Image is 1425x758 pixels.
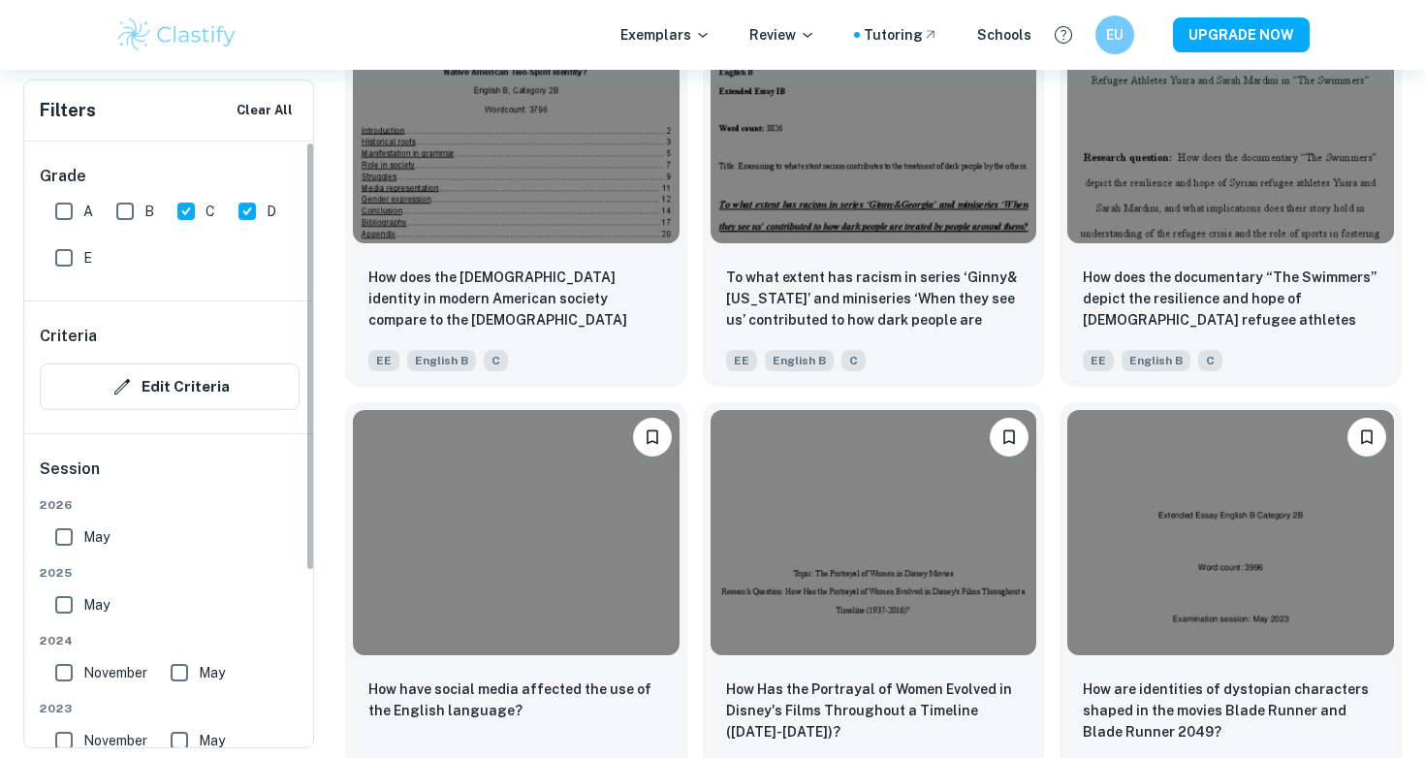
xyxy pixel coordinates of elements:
[726,267,1022,332] p: To what extent has racism in series ‘Ginny&Georgia’ and miniseries ‘When they see us’ contributed...
[368,679,664,721] p: How have social media affected the use of the English language?
[1347,418,1386,457] button: Bookmark
[1083,267,1378,332] p: How does the documentary “The Swimmers” depict the resilience and hope of Syrian refugee athletes...
[83,662,147,683] span: November
[40,325,97,348] h6: Criteria
[368,267,664,332] p: How does the non-binary identity in modern American society compare to the Native American Two-Sp...
[711,410,1037,654] img: English B EE example thumbnail: How Has the Portrayal of Women Evolved i
[1122,350,1190,371] span: English B
[232,96,298,125] button: Clear All
[40,496,300,514] span: 2026
[40,564,300,582] span: 2025
[1198,350,1222,371] span: C
[83,730,147,751] span: November
[40,632,300,649] span: 2024
[40,97,96,124] h6: Filters
[199,730,225,751] span: May
[1104,24,1126,46] h6: EU
[864,24,938,46] a: Tutoring
[990,418,1029,457] button: Bookmark
[1083,679,1378,742] p: How are identities of dystopian characters shaped in the movies Blade Runner and Blade Runner 2049?
[977,24,1031,46] a: Schools
[1083,350,1114,371] span: EE
[749,24,815,46] p: Review
[1047,18,1080,51] button: Help and Feedback
[40,165,300,188] h6: Grade
[353,410,680,654] img: English B EE example thumbnail: How have social media affected the use o
[368,350,399,371] span: EE
[206,201,215,222] span: C
[765,350,834,371] span: English B
[726,350,757,371] span: EE
[267,201,276,222] span: D
[83,526,110,548] span: May
[1173,17,1310,52] button: UPGRADE NOW
[40,363,300,410] button: Edit Criteria
[1067,410,1394,654] img: English B EE example thumbnail: How are identities of dystopian characte
[83,594,110,616] span: May
[199,662,225,683] span: May
[144,201,154,222] span: B
[1095,16,1134,54] button: EU
[841,350,866,371] span: C
[83,247,92,268] span: E
[726,679,1022,742] p: How Has the Portrayal of Women Evolved in Disney's Films Throughout a Timeline (1937-2016)?
[83,201,93,222] span: A
[620,24,711,46] p: Exemplars
[40,700,300,717] span: 2023
[484,350,508,371] span: C
[115,16,238,54] img: Clastify logo
[40,458,300,496] h6: Session
[633,418,672,457] button: Bookmark
[407,350,476,371] span: English B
